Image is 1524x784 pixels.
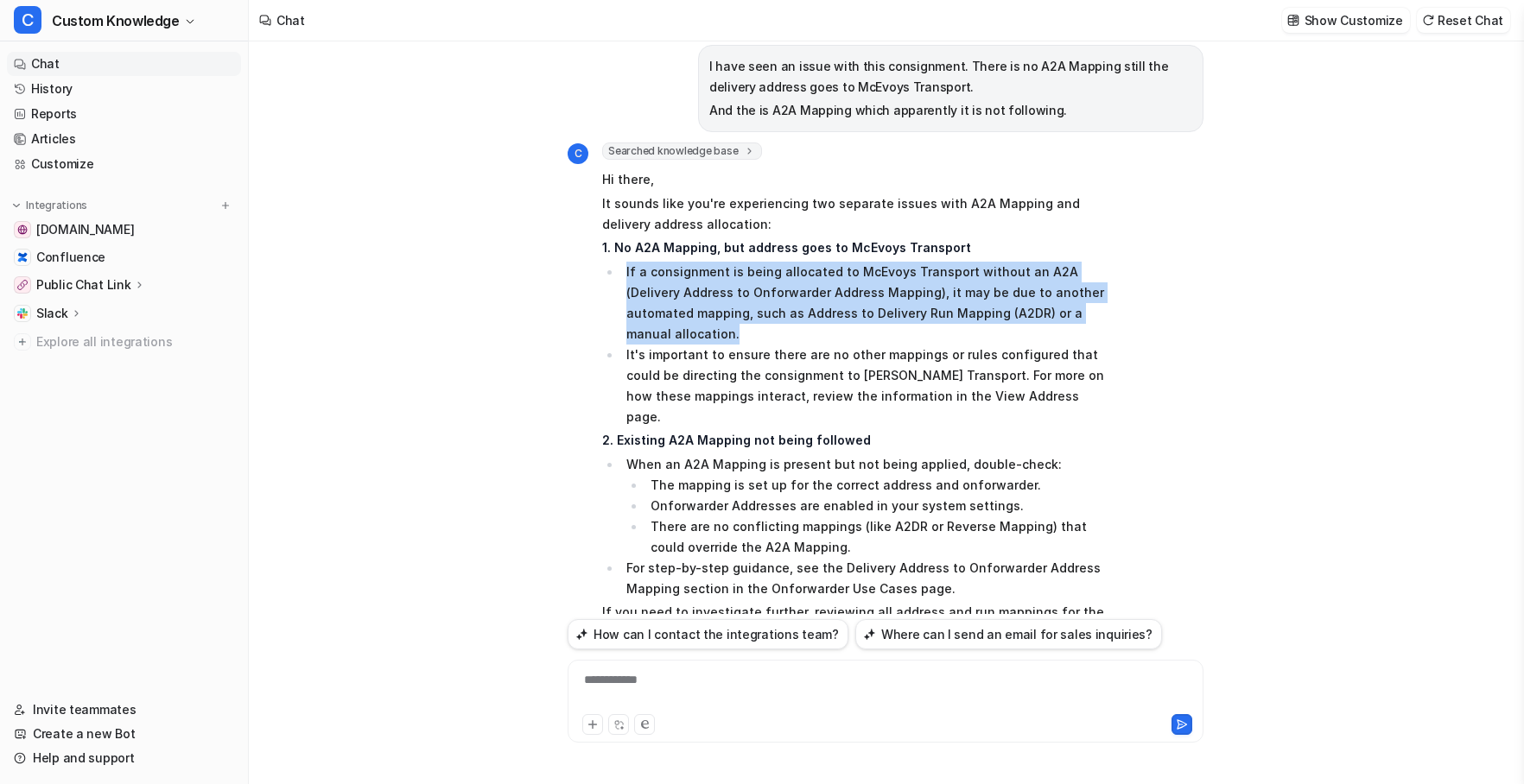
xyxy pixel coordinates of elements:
[602,193,1108,235] p: It sounds like you're experiencing two separate issues with A2A Mapping and delivery address allo...
[7,197,92,214] button: Integrations
[219,199,232,212] img: menu_add.svg
[36,276,131,294] p: Public Chat Link
[621,345,1108,427] li: It's important to ensure there are no other mappings or rules configured that could be directing ...
[7,245,241,269] a: ConfluenceConfluence
[709,100,1192,121] p: And the is A2A Mapping which apparently it is not following.
[1287,14,1299,27] img: customize
[14,333,31,351] img: explore all integrations
[568,619,848,649] button: How can I contact the integrations team?
[36,305,68,322] p: Slack
[36,249,105,266] span: Confluence
[36,328,234,356] span: Explore all integrations
[7,746,241,770] a: Help and support
[7,52,241,76] a: Chat
[17,308,28,319] img: Slack
[602,602,1108,643] p: If you need to investigate further, reviewing all address and run mappings for the affected deliv...
[1305,11,1403,29] p: Show Customize
[7,77,241,101] a: History
[36,221,134,238] span: [DOMAIN_NAME]
[709,56,1192,98] p: I have seen an issue with this consignment. There is no A2A Mapping still the delivery address go...
[568,143,588,164] span: C
[14,6,41,34] span: C
[602,240,971,255] strong: 1. No A2A Mapping, but address goes to McEvoys Transport
[855,619,1162,649] button: Where can I send an email for sales inquiries?
[1282,8,1410,33] button: Show Customize
[645,475,1108,496] li: The mapping is set up for the correct address and onforwarder.
[7,698,241,722] a: Invite teammates
[52,9,180,33] span: Custom Knowledge
[17,280,28,290] img: Public Chat Link
[276,11,305,29] div: Chat
[7,330,241,354] a: Explore all integrations
[602,142,762,160] span: Searched knowledge base
[1422,14,1434,27] img: reset
[645,516,1108,558] li: There are no conflicting mappings (like A2DR or Reverse Mapping) that could override the A2A Mapp...
[645,496,1108,516] li: Onforwarder Addresses are enabled in your system settings.
[7,102,241,126] a: Reports
[7,218,241,242] a: help.cartoncloud.com[DOMAIN_NAME]
[1417,8,1510,33] button: Reset Chat
[7,152,241,176] a: Customize
[7,722,241,746] a: Create a new Bot
[602,169,1108,190] p: Hi there,
[10,199,22,212] img: expand menu
[621,558,1108,599] li: For step-by-step guidance, see the Delivery Address to Onforwarder Address Mapping section in the...
[26,199,87,212] p: Integrations
[621,454,1108,558] li: When an A2A Mapping is present but not being applied, double-check:
[7,127,241,151] a: Articles
[602,433,871,447] strong: 2. Existing A2A Mapping not being followed
[17,224,28,235] img: help.cartoncloud.com
[621,262,1108,345] li: If a consignment is being allocated to McEvoys Transport without an A2A (Delivery Address to Onfo...
[17,252,28,262] img: Confluence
